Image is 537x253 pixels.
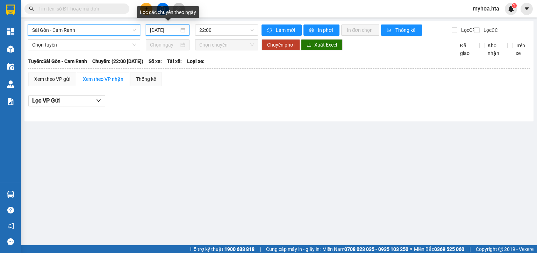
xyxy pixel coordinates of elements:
span: | [260,245,261,253]
div: Xem theo VP nhận [83,75,123,83]
sup: 1 [512,3,517,8]
div: Thống kê [136,75,156,83]
span: Thống kê [395,26,416,34]
span: caret-down [524,6,530,12]
span: Loại xe: [187,57,205,65]
span: Miền Bắc [414,245,464,253]
span: Cung cấp máy in - giấy in: [266,245,321,253]
div: Lọc các chuyến theo ngày [137,6,199,18]
button: syncLàm mới [262,24,302,36]
strong: 0708 023 035 - 0935 103 250 [344,246,408,252]
span: copyright [498,247,503,252]
span: Chuyến: (22:00 [DATE]) [92,57,143,65]
button: In đơn chọn [341,24,379,36]
strong: 0369 525 060 [434,246,464,252]
button: file-add [157,3,169,15]
span: In phơi [318,26,334,34]
span: 22:00 [199,25,254,35]
button: Chuyển phơi [262,39,300,50]
span: notification [7,223,14,229]
button: downloadXuất Excel [301,39,343,50]
img: icon-new-feature [508,6,514,12]
span: 1 [513,3,515,8]
span: Số xe: [149,57,162,65]
span: Tài xế: [167,57,182,65]
button: plus [140,3,152,15]
span: myhoa.hta [467,4,505,13]
span: | [470,245,471,253]
span: Kho nhận [485,42,502,57]
span: Làm mới [276,26,296,34]
span: question-circle [7,207,14,213]
span: Lọc VP Gửi [32,96,60,105]
span: Chọn chuyến [199,40,254,50]
span: printer [309,28,315,33]
span: ⚪️ [410,248,412,251]
span: Lọc CC [481,26,499,34]
span: bar-chart [387,28,393,33]
button: aim [173,3,185,15]
input: Chọn ngày [150,41,179,49]
span: Miền Nam [322,245,408,253]
span: message [7,238,14,245]
button: caret-down [521,3,533,15]
span: sync [267,28,273,33]
strong: 1900 633 818 [224,246,255,252]
button: bar-chartThống kê [381,24,422,36]
span: Trên xe [513,42,530,57]
span: Hỗ trợ kỹ thuật: [190,245,255,253]
img: solution-icon [7,98,14,105]
button: Lọc VP Gửi [28,95,105,106]
img: warehouse-icon [7,191,14,198]
span: Đã giao [457,42,474,57]
input: 14/09/2025 [150,26,179,34]
button: printerIn phơi [303,24,339,36]
span: Lọc CR [458,26,477,34]
span: down [96,98,101,103]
